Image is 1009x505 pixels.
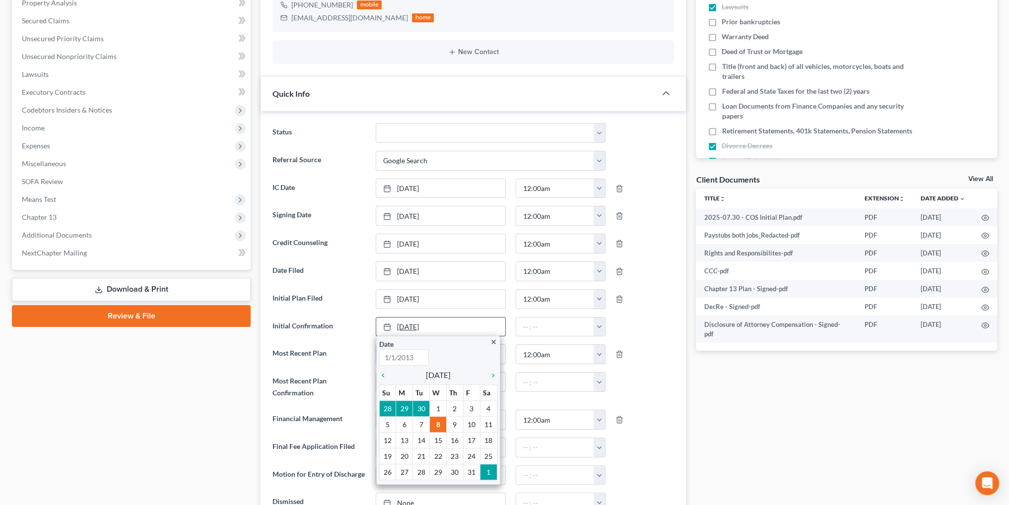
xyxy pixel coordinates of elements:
[490,336,497,347] a: close
[722,156,796,166] span: Copy of Driver's License
[268,234,370,253] label: Credit Counseling
[696,208,857,226] td: 2025-07.30 - COS Initial Plan.pdf
[22,141,50,150] span: Expenses
[722,17,780,27] span: Prior bankruptcies
[14,30,251,48] a: Unsecured Priority Claims
[722,32,769,42] span: Warranty Deed
[921,194,965,202] a: Date Added expand_more
[413,401,430,417] td: 30
[857,244,913,262] td: PDF
[857,316,913,343] td: PDF
[516,206,594,225] input: -- : --
[463,433,480,448] td: 17
[376,262,505,281] a: [DATE]
[857,208,913,226] td: PDF
[14,12,251,30] a: Secured Claims
[14,83,251,101] a: Executory Contracts
[413,417,430,433] td: 7
[516,262,594,281] input: -- : --
[857,280,913,298] td: PDF
[268,317,370,337] label: Initial Confirmation
[268,289,370,309] label: Initial Plan Filed
[480,433,497,448] td: 18
[484,372,497,379] i: chevron_right
[22,177,63,186] span: SOFA Review
[22,231,92,239] span: Additional Documents
[446,464,463,480] td: 30
[975,471,999,495] div: Open Intercom Messenger
[516,345,594,364] input: -- : --
[268,206,370,226] label: Signing Date
[968,176,993,183] a: View All
[22,213,57,221] span: Chapter 13
[22,34,104,43] span: Unsecured Priority Claims
[379,448,396,464] td: 19
[463,401,480,417] td: 3
[379,385,396,401] th: Su
[722,2,748,12] span: Lawsuits
[268,465,370,485] label: Motion for Entry of Discharge
[704,194,725,202] a: Titleunfold_more
[379,349,429,366] input: 1/1/2013
[396,401,413,417] td: 29
[959,196,965,202] i: expand_more
[516,438,594,457] input: -- : --
[268,261,370,281] label: Date Filed
[357,0,382,9] div: mobile
[484,369,497,381] a: chevron_right
[379,369,392,381] a: chevron_left
[696,244,857,262] td: Rights and Responsibilites-pdf
[396,464,413,480] td: 27
[396,448,413,464] td: 20
[14,48,251,65] a: Unsecured Nonpriority Claims
[480,417,497,433] td: 11
[722,141,772,151] span: Divorce Decrees
[379,339,394,349] label: Date
[696,226,857,244] td: Paystubs both jobs_Redacted-pdf
[430,385,447,401] th: W
[696,298,857,316] td: DecRe - Signed-pdf
[696,262,857,280] td: CCC-pdf
[413,433,430,448] td: 14
[722,86,869,96] span: Federal and State Taxes for the last two (2) years
[22,249,87,257] span: NextChapter Mailing
[22,124,45,132] span: Income
[865,194,905,202] a: Extensionunfold_more
[516,290,594,309] input: -- : --
[913,208,973,226] td: [DATE]
[280,48,666,56] button: New Contact
[268,151,370,171] label: Referral Source
[722,47,803,57] span: Deed of Trust or Mortgage
[722,62,913,81] span: Title (front and back) of all vehicles, motorcycles, boats and trailers
[722,126,912,136] span: Retirement Statements, 401k Statements, Pension Statements
[913,244,973,262] td: [DATE]
[12,278,251,301] a: Download & Print
[379,417,396,433] td: 5
[913,226,973,244] td: [DATE]
[14,173,251,190] a: SOFA Review
[446,433,463,448] td: 16
[463,464,480,480] td: 31
[22,195,56,203] span: Means Test
[480,385,497,401] th: Sa
[899,196,905,202] i: unfold_more
[268,344,370,364] label: Most Recent Plan
[913,298,973,316] td: [DATE]
[268,410,370,430] label: Financial Management
[446,417,463,433] td: 9
[516,234,594,253] input: -- : --
[379,464,396,480] td: 26
[268,179,370,198] label: IC Date
[696,174,759,185] div: Client Documents
[376,179,505,198] a: [DATE]
[379,433,396,448] td: 12
[480,464,497,480] td: 1
[22,70,49,78] span: Lawsuits
[22,52,117,61] span: Unsecured Nonpriority Claims
[14,65,251,83] a: Lawsuits
[376,234,505,253] a: [DATE]
[430,448,447,464] td: 22
[857,298,913,316] td: PDF
[913,262,973,280] td: [DATE]
[719,196,725,202] i: unfold_more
